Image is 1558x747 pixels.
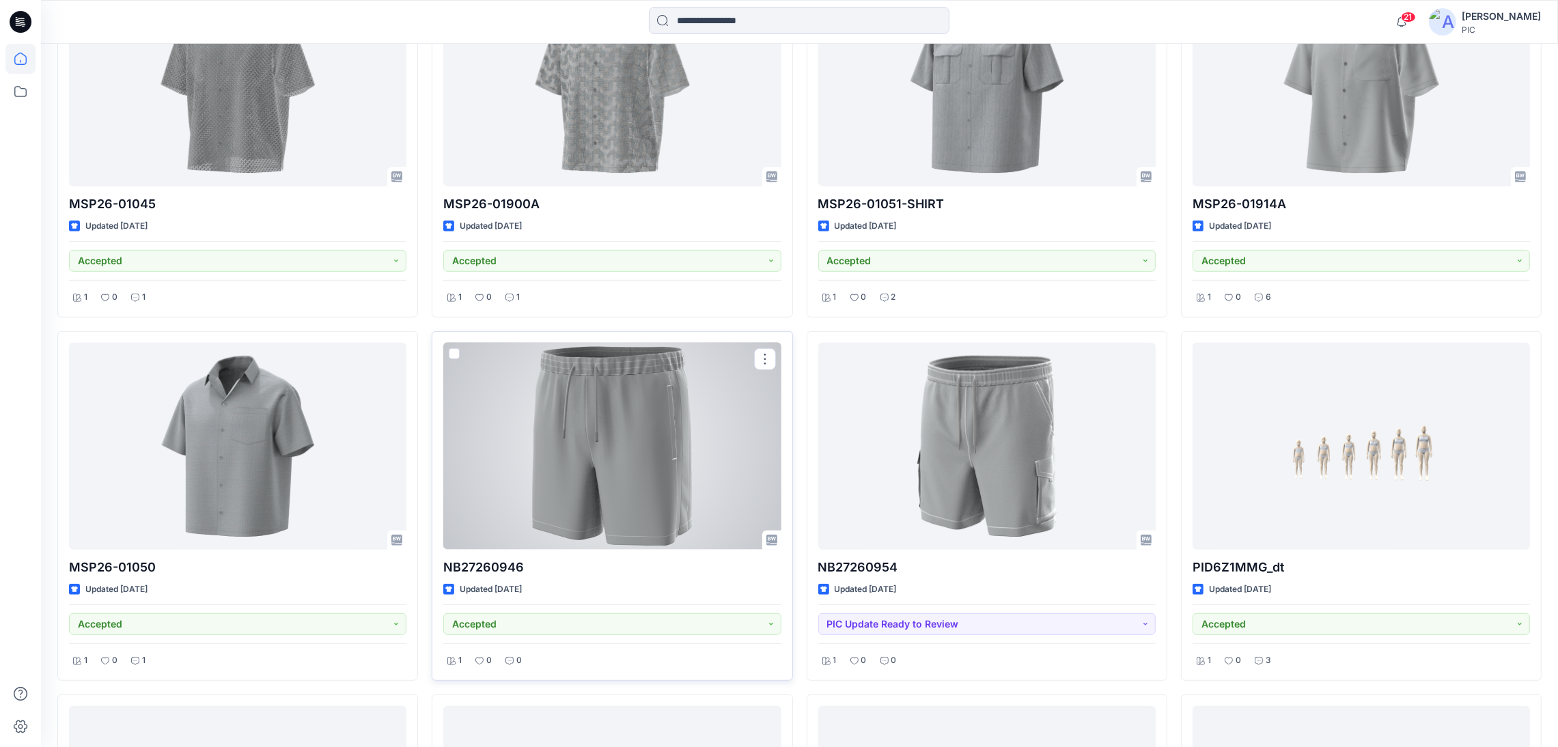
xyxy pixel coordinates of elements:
p: PID6Z1MMG_dt [1193,558,1530,577]
div: [PERSON_NAME] [1462,8,1541,25]
p: 1 [458,290,462,305]
p: Updated [DATE] [460,582,522,597]
p: 0 [861,653,867,668]
span: 21 [1401,12,1416,23]
p: 1 [84,290,87,305]
p: MSP26-01051-SHIRT [818,195,1156,214]
p: Updated [DATE] [1209,219,1271,234]
p: 1 [1208,653,1211,668]
a: NB27260946 [443,343,781,550]
p: 2 [891,290,896,305]
p: 0 [861,290,867,305]
p: 1 [84,653,87,668]
p: MSP26-01900A [443,195,781,214]
p: 0 [112,653,117,668]
div: PIC [1462,25,1541,35]
p: 3 [1266,653,1271,668]
p: Updated [DATE] [460,219,522,234]
p: Updated [DATE] [85,582,148,597]
p: 0 [891,653,897,668]
p: Updated [DATE] [835,582,897,597]
p: 0 [516,653,522,668]
a: NB27260954 [818,343,1156,550]
p: MSP26-01045 [69,195,406,214]
a: PID6Z1MMG_dt [1193,343,1530,550]
p: 1 [142,653,145,668]
p: Updated [DATE] [1209,582,1271,597]
p: 0 [486,290,492,305]
p: Updated [DATE] [835,219,897,234]
p: 6 [1266,290,1271,305]
p: MSP26-01914A [1193,195,1530,214]
p: Updated [DATE] [85,219,148,234]
p: 0 [486,653,492,668]
p: 0 [112,290,117,305]
p: 1 [833,653,837,668]
p: 0 [1236,290,1241,305]
p: NB27260946 [443,558,781,577]
p: NB27260954 [818,558,1156,577]
p: 1 [1208,290,1211,305]
p: MSP26-01050 [69,558,406,577]
p: 1 [142,290,145,305]
p: 0 [1236,653,1241,668]
a: MSP26-01050 [69,343,406,550]
img: avatar [1429,8,1456,36]
p: 1 [458,653,462,668]
p: 1 [833,290,837,305]
p: 1 [516,290,520,305]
